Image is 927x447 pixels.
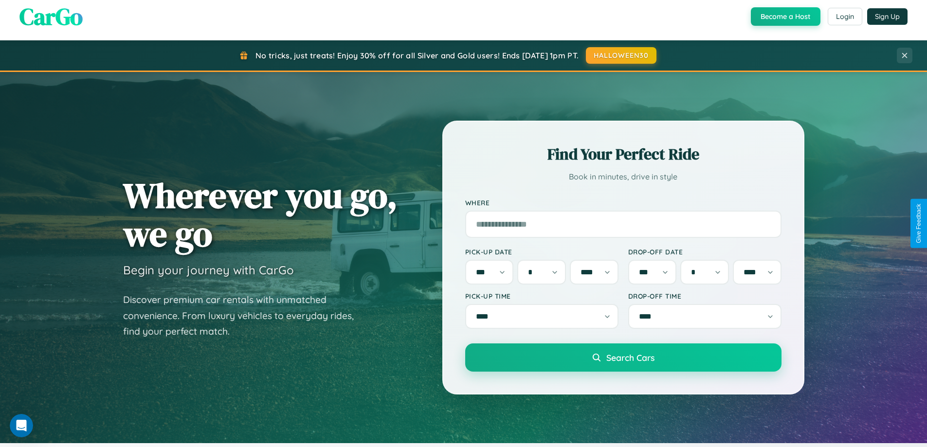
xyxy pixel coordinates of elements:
h3: Begin your journey with CarGo [123,263,294,277]
p: Discover premium car rentals with unmatched convenience. From luxury vehicles to everyday rides, ... [123,292,366,340]
span: CarGo [19,0,83,33]
label: Drop-off Time [628,292,782,300]
button: HALLOWEEN30 [586,47,656,64]
label: Pick-up Date [465,248,618,256]
iframe: Intercom live chat [10,414,33,437]
h2: Find Your Perfect Ride [465,143,782,165]
label: Drop-off Date [628,248,782,256]
span: No tricks, just treats! Enjoy 30% off for all Silver and Gold users! Ends [DATE] 1pm PT. [255,51,579,60]
label: Where [465,198,782,207]
p: Book in minutes, drive in style [465,170,782,184]
span: Search Cars [606,352,654,363]
div: Give Feedback [915,204,922,243]
button: Sign Up [867,8,908,25]
button: Login [828,8,862,25]
button: Become a Host [751,7,820,26]
label: Pick-up Time [465,292,618,300]
button: Search Cars [465,343,782,372]
h1: Wherever you go, we go [123,176,398,253]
